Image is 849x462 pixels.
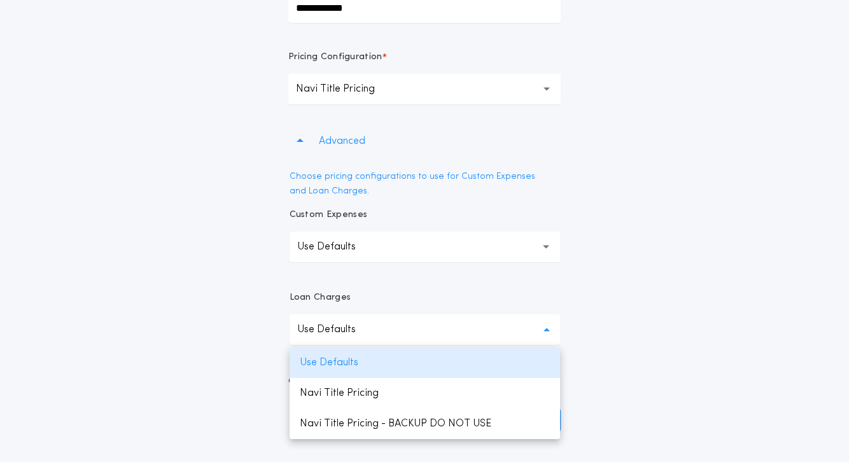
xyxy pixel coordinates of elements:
[296,81,395,97] p: Navi Title Pricing
[290,347,560,439] ul: Use Defaults
[290,378,560,409] p: Navi Title Pricing
[290,347,560,378] p: Use Defaults
[290,209,368,221] p: Custom Expenses
[297,322,376,337] p: Use Defaults
[290,232,560,262] button: Use Defaults
[290,314,560,345] button: Use Defaults
[288,123,561,159] button: Advanced
[290,409,560,439] p: Navi Title Pricing - BACKUP DO NOT USE
[288,375,425,388] span: Change Who Pays Title Fees
[288,51,382,64] p: Pricing Configuration
[319,134,365,149] p: Advanced
[288,74,561,104] button: Navi Title Pricing
[290,169,560,199] p: Choose pricing configurations to use for Custom Expenses and Loan Charges.
[297,239,376,255] p: Use Defaults
[288,375,561,388] button: Change Who Pays Title Fees
[290,291,351,304] p: Loan Charges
